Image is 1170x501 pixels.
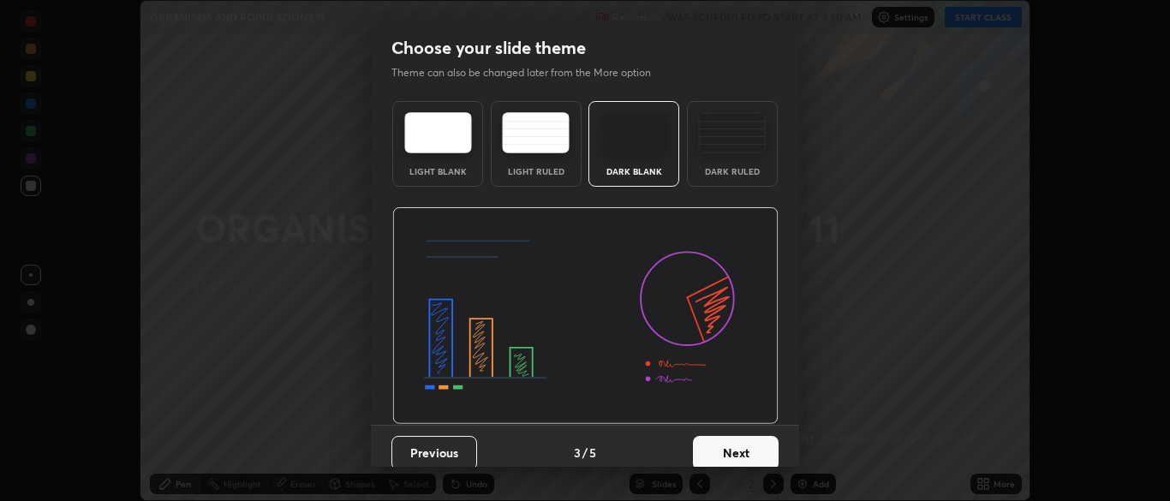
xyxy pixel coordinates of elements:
h4: 5 [589,444,596,462]
h2: Choose your slide theme [391,37,586,59]
div: Dark Blank [600,167,668,176]
img: darkThemeBanner.d06ce4a2.svg [392,207,779,425]
h4: 3 [574,444,581,462]
img: darkTheme.f0cc69e5.svg [600,112,668,153]
div: Dark Ruled [698,167,767,176]
p: Theme can also be changed later from the More option [391,65,669,81]
h4: / [582,444,588,462]
img: darkRuledTheme.de295e13.svg [698,112,766,153]
img: lightRuledTheme.5fabf969.svg [502,112,570,153]
button: Next [693,436,779,470]
img: lightTheme.e5ed3b09.svg [404,112,472,153]
button: Previous [391,436,477,470]
div: Light Ruled [502,167,570,176]
div: Light Blank [403,167,472,176]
